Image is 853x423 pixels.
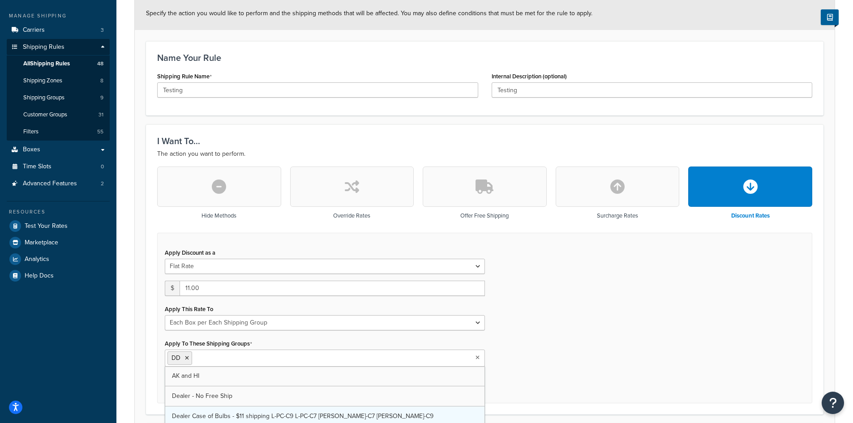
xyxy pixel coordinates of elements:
[25,222,68,230] span: Test Your Rates
[7,56,110,72] a: AllShipping Rules48
[460,213,509,219] h3: Offer Free Shipping
[7,158,110,175] li: Time Slots
[731,213,770,219] h3: Discount Rates
[7,175,110,192] li: Advanced Features
[23,111,67,119] span: Customer Groups
[7,175,110,192] a: Advanced Features2
[7,73,110,89] li: Shipping Zones
[23,77,62,85] span: Shipping Zones
[171,353,180,363] span: DD
[23,128,39,136] span: Filters
[172,411,433,421] span: Dealer Case of Bulbs - $11 shipping L-PC-C9 L-PC-C7 [PERSON_NAME]-C7 [PERSON_NAME]-C9
[165,366,484,386] a: AK and HI
[97,128,103,136] span: 55
[23,163,51,171] span: Time Slots
[165,249,215,256] label: Apply Discount as a
[25,239,58,247] span: Marketplace
[157,149,812,159] p: The action you want to perform.
[100,94,103,102] span: 9
[23,26,45,34] span: Carriers
[333,213,370,219] h3: Override Rates
[99,111,103,119] span: 31
[821,9,839,25] button: Show Help Docs
[23,43,64,51] span: Shipping Rules
[7,251,110,267] a: Analytics
[7,268,110,284] a: Help Docs
[7,73,110,89] a: Shipping Zones8
[165,306,213,312] label: Apply This Rate To
[822,392,844,414] button: Open Resource Center
[23,146,40,154] span: Boxes
[165,386,484,406] a: Dealer - No Free Ship
[7,22,110,38] li: Carriers
[172,371,199,380] span: AK and HI
[23,60,70,68] span: All Shipping Rules
[7,208,110,216] div: Resources
[157,53,812,63] h3: Name Your Rule
[7,124,110,140] a: Filters55
[492,73,567,80] label: Internal Description (optional)
[7,235,110,251] a: Marketplace
[25,256,49,263] span: Analytics
[7,141,110,158] a: Boxes
[101,26,104,34] span: 3
[172,391,232,401] span: Dealer - No Free Ship
[7,22,110,38] a: Carriers3
[146,9,592,18] span: Specify the action you would like to perform and the shipping methods that will be affected. You ...
[25,272,54,280] span: Help Docs
[165,281,180,296] span: $
[157,136,812,146] h3: I Want To...
[7,90,110,106] a: Shipping Groups9
[201,213,236,219] h3: Hide Methods
[23,94,64,102] span: Shipping Groups
[597,213,638,219] h3: Surcharge Rates
[7,124,110,140] li: Filters
[101,180,104,188] span: 2
[7,158,110,175] a: Time Slots0
[165,340,252,347] label: Apply To These Shipping Groups
[101,163,104,171] span: 0
[7,39,110,141] li: Shipping Rules
[100,77,103,85] span: 8
[23,180,77,188] span: Advanced Features
[7,107,110,123] li: Customer Groups
[7,39,110,56] a: Shipping Rules
[7,12,110,20] div: Manage Shipping
[97,60,103,68] span: 48
[7,218,110,234] a: Test Your Rates
[7,107,110,123] a: Customer Groups31
[7,90,110,106] li: Shipping Groups
[157,73,212,80] label: Shipping Rule Name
